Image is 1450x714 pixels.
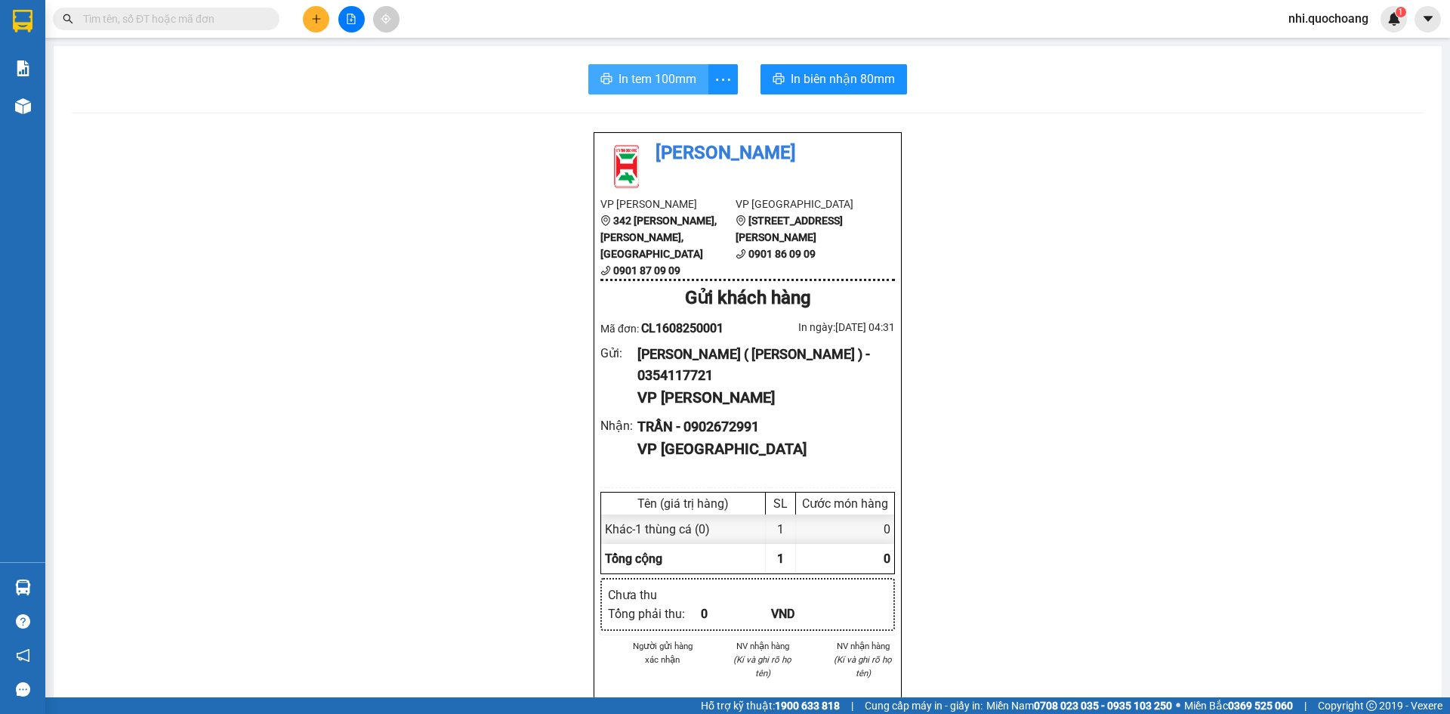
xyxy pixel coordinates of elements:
[1396,7,1406,17] sup: 1
[608,586,701,604] div: Chưa thu
[1421,12,1435,26] span: caret-down
[346,14,356,24] span: file-add
[1276,9,1381,28] span: nhi.quochoang
[1176,703,1180,709] span: ⚪️
[865,697,983,714] span: Cung cấp máy in - giấy in:
[791,70,895,88] span: In biên nhận 80mm
[600,196,736,212] li: VP [PERSON_NAME]
[311,14,322,24] span: plus
[16,682,30,697] span: message
[605,496,761,511] div: Tên (giá trị hàng)
[338,6,365,32] button: file-add
[373,6,400,32] button: aim
[733,654,791,678] i: (Kí và ghi rõ họ tên)
[381,14,391,24] span: aim
[600,73,612,87] span: printer
[760,64,907,94] button: printerIn biên nhận 80mm
[1415,6,1441,32] button: caret-down
[1387,12,1401,26] img: icon-new-feature
[16,648,30,663] span: notification
[16,614,30,629] span: question-circle
[600,284,895,313] div: Gửi khách hàng
[1034,700,1172,712] strong: 0708 023 035 - 0935 103 250
[13,10,32,32] img: logo-vxr
[83,11,261,27] input: Tìm tên, số ĐT hoặc mã đơn
[600,139,653,192] img: logo.jpg
[884,552,890,566] span: 0
[1366,700,1377,711] span: copyright
[736,249,746,259] span: phone
[736,215,746,226] span: environment
[600,319,748,338] div: Mã đơn:
[831,639,895,653] li: NV nhận hàng
[605,552,662,566] span: Tổng cộng
[708,64,738,94] button: more
[613,264,680,277] b: 0901 87 09 09
[770,496,791,511] div: SL
[748,248,816,260] b: 0901 86 09 09
[641,321,723,335] span: CL1608250001
[631,639,695,666] li: Người gửi hàng xác nhận
[748,319,895,335] div: In ngày: [DATE] 04:31
[15,60,31,76] img: solution-icon
[731,639,795,653] li: NV nhận hàng
[63,14,73,24] span: search
[637,344,883,387] div: [PERSON_NAME] ( [PERSON_NAME] ) - 0354117721
[619,70,696,88] span: In tem 100mm
[600,344,637,363] div: Gửi :
[773,73,785,87] span: printer
[605,522,710,536] span: Khác - 1 thùng cá (0)
[15,98,31,114] img: warehouse-icon
[736,215,843,243] b: [STREET_ADDRESS][PERSON_NAME]
[796,515,894,544] div: 0
[608,604,701,623] div: Tổng phải thu :
[1228,700,1293,712] strong: 0369 525 060
[637,386,883,410] div: VP [PERSON_NAME]
[851,697,853,714] span: |
[800,496,890,511] div: Cước món hàng
[708,70,737,89] span: more
[777,552,784,566] span: 1
[834,654,892,678] i: (Kí và ghi rõ họ tên)
[637,416,883,437] div: TRẦN - 0902672991
[775,700,840,712] strong: 1900 633 818
[701,604,771,623] div: 0
[600,416,637,435] div: Nhận :
[600,139,895,168] li: [PERSON_NAME]
[588,64,708,94] button: printerIn tem 100mm
[736,196,871,212] li: VP [GEOGRAPHIC_DATA]
[1184,697,1293,714] span: Miền Bắc
[1398,7,1403,17] span: 1
[600,215,717,260] b: 342 [PERSON_NAME], [PERSON_NAME], [GEOGRAPHIC_DATA]
[600,215,611,226] span: environment
[637,437,883,461] div: VP [GEOGRAPHIC_DATA]
[15,580,31,595] img: warehouse-icon
[600,265,611,276] span: phone
[766,515,796,544] div: 1
[303,6,329,32] button: plus
[986,697,1172,714] span: Miền Nam
[701,697,840,714] span: Hỗ trợ kỹ thuật:
[1304,697,1307,714] span: |
[771,604,841,623] div: VND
